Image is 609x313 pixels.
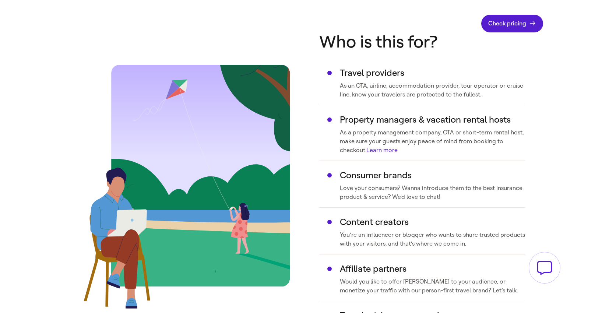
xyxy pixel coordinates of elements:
[481,15,543,32] a: Check pricing
[319,81,525,99] dd: As an OTA, airline, accommodation provider, tour operator or cruise line, know your travelers are...
[319,254,525,274] dt: Affiliate partners
[319,128,525,155] dd: As a property management company, OTA or short-term rental host, make sure your guests enjoy peac...
[319,32,525,53] h2: Who is this for?
[366,147,398,154] a: Learn more
[319,277,525,295] dd: Would you like to offer [PERSON_NAME] to your audience, or monetize your traffic with our person-...
[319,207,525,228] dt: Content creators
[319,161,525,181] dt: Consumer brands
[319,105,525,125] dt: Property managers & vacation rental hosts
[319,67,525,78] dt: Travel providers
[319,231,525,248] dd: You’re an influencer or blogger who wants to share trusted products with your visitors, and that’...
[319,184,525,201] dd: Love your consumers? Wanna introduce them to the best insurance product & service? We'd love to c...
